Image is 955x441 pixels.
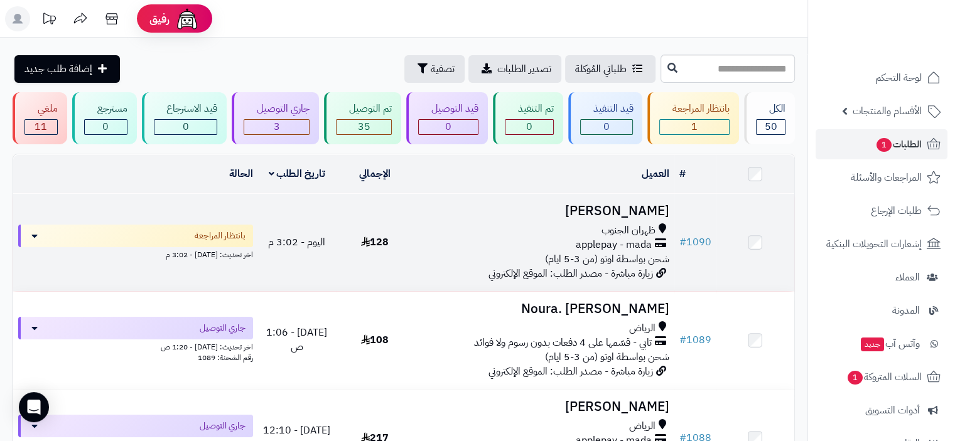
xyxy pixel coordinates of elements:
div: مسترجع [84,102,127,116]
div: قيد التوصيل [418,102,478,116]
span: # [679,332,686,348]
a: أدوات التسويق [816,395,947,425]
span: 1 [691,119,698,134]
span: بانتظار المراجعة [195,230,245,242]
a: المراجعات والأسئلة [816,162,947,193]
div: تم التوصيل [336,102,392,116]
span: 0 [526,119,532,134]
a: مسترجع 0 [70,92,139,144]
span: طلباتي المُوكلة [575,61,627,77]
a: قيد التوصيل 0 [404,92,490,144]
span: 1 [877,138,892,152]
span: المدونة [892,302,920,319]
a: قيد الاسترجاع 0 [139,92,230,144]
span: جاري التوصيل [200,322,245,334]
span: 0 [445,119,451,134]
a: جاري التوصيل 3 [229,92,321,144]
span: جاري التوصيل [200,420,245,432]
img: ai-face.png [175,6,200,31]
span: 11 [35,119,47,134]
a: قيد التنفيذ 0 [566,92,645,144]
span: إشعارات التحويلات البنكية [826,235,922,253]
a: لوحة التحكم [816,63,947,93]
h3: [PERSON_NAME] [419,204,669,218]
h3: Noura. [PERSON_NAME] [419,302,669,316]
span: 0 [603,119,610,134]
span: تصدير الطلبات [497,61,551,77]
div: قيد التنفيذ [580,102,634,116]
div: 3 [244,120,309,134]
span: جديد [861,337,884,351]
span: 0 [183,119,189,134]
a: # [679,166,686,181]
a: تم التنفيذ 0 [490,92,566,144]
span: ظهران الجنوب [602,223,656,238]
a: العملاء [816,262,947,292]
div: بانتظار المراجعة [659,102,730,116]
span: [DATE] - 1:06 ص [266,325,327,354]
span: العملاء [895,268,920,286]
span: 1 [848,371,863,385]
div: 1 [660,120,729,134]
span: 50 [765,119,777,134]
a: وآتس آبجديد [816,329,947,359]
div: اخر تحديث: [DATE] - 3:02 م [18,247,253,260]
div: قيد الاسترجاع [154,102,218,116]
span: 0 [102,119,109,134]
span: زيارة مباشرة - مصدر الطلب: الموقع الإلكتروني [488,364,653,379]
a: العميل [642,166,669,181]
span: وآتس آب [860,335,920,353]
a: الإجمالي [359,166,391,181]
a: تم التوصيل 35 [321,92,404,144]
a: المدونة [816,295,947,326]
span: تصفية [431,61,455,77]
h3: [PERSON_NAME] [419,400,669,414]
a: إضافة طلب جديد [14,55,120,83]
button: تصفية [404,55,465,83]
a: الطلبات1 [816,129,947,159]
span: الرياض [629,419,656,433]
div: ملغي [24,102,58,116]
div: 0 [419,120,478,134]
a: #1090 [679,235,711,250]
span: المراجعات والأسئلة [851,169,922,186]
a: ملغي 11 [10,92,70,144]
span: رقم الشحنة: 1089 [198,352,253,363]
span: زيارة مباشرة - مصدر الطلب: الموقع الإلكتروني [488,266,653,281]
a: بانتظار المراجعة 1 [645,92,742,144]
span: رفيق [149,11,170,26]
span: الرياض [629,321,656,336]
div: جاري التوصيل [244,102,310,116]
a: الكل50 [742,92,797,144]
a: تحديثات المنصة [33,6,65,35]
span: 128 [361,235,389,250]
span: # [679,235,686,250]
span: الطلبات [875,135,922,153]
div: 0 [85,120,127,134]
a: طلباتي المُوكلة [565,55,656,83]
span: الأقسام والمنتجات [853,102,922,120]
div: Open Intercom Messenger [19,392,49,422]
div: اخر تحديث: [DATE] - 1:20 ص [18,339,253,353]
div: 35 [337,120,391,134]
span: لوحة التحكم [875,69,922,87]
a: إشعارات التحويلات البنكية [816,229,947,259]
span: تابي - قسّمها على 4 دفعات بدون رسوم ولا فوائد [474,336,652,350]
span: 3 [274,119,280,134]
div: 0 [505,120,553,134]
span: أدوات التسويق [865,401,920,419]
span: اليوم - 3:02 م [268,235,325,250]
span: طلبات الإرجاع [871,202,922,220]
span: السلات المتروكة [846,368,922,386]
a: تصدير الطلبات [468,55,561,83]
a: #1089 [679,332,711,348]
div: 0 [581,120,633,134]
a: تاريخ الطلب [269,166,326,181]
div: 0 [154,120,217,134]
a: السلات المتروكة1 [816,362,947,392]
span: applepay - mada [576,238,652,252]
a: طلبات الإرجاع [816,196,947,226]
div: تم التنفيذ [505,102,554,116]
span: شحن بواسطة اوتو (من 3-5 ايام) [545,349,669,364]
span: 35 [358,119,370,134]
